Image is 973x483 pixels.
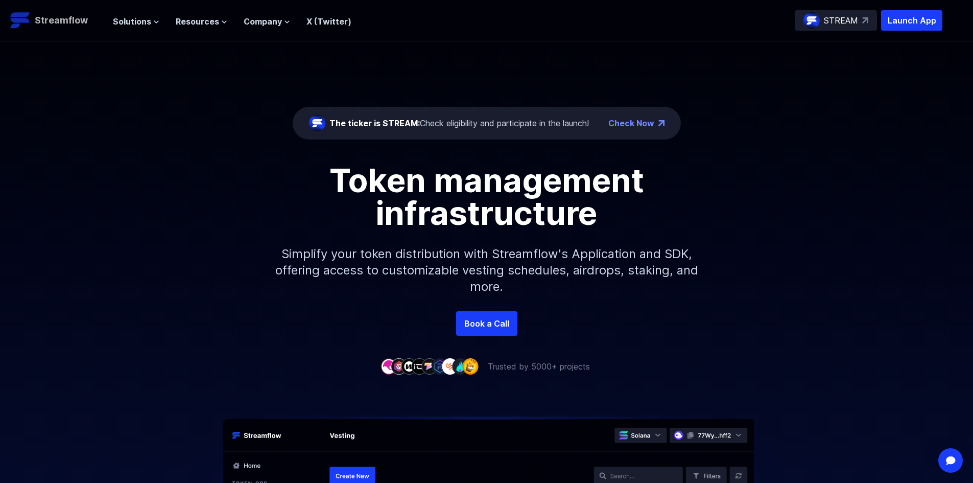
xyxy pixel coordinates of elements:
div: Check eligibility and participate in the launch! [329,117,589,129]
button: Launch App [881,10,942,31]
img: company-8 [452,358,468,374]
button: Resources [176,15,227,28]
p: Streamflow [35,13,88,28]
h1: Token management infrastructure [257,164,717,229]
p: Simplify your token distribution with Streamflow's Application and SDK, offering access to custom... [267,229,706,311]
img: streamflow-logo-circle.png [309,115,325,131]
img: company-2 [391,358,407,374]
a: Book a Call [456,311,517,336]
img: company-3 [401,358,417,374]
img: company-9 [462,358,479,374]
span: Resources [176,15,219,28]
img: top-right-arrow.png [658,120,665,126]
span: The ticker is STREAM: [329,118,420,128]
span: Company [244,15,282,28]
a: X (Twitter) [306,16,351,27]
img: company-1 [381,358,397,374]
img: company-6 [432,358,448,374]
img: Streamflow Logo [10,10,31,31]
img: top-right-arrow.svg [862,17,868,24]
img: company-5 [421,358,438,374]
button: Solutions [113,15,159,28]
a: Check Now [608,117,654,129]
a: STREAM [795,10,877,31]
button: Company [244,15,290,28]
img: streamflow-logo-circle.png [803,12,820,29]
a: Streamflow [10,10,103,31]
img: company-7 [442,358,458,374]
span: Solutions [113,15,151,28]
p: Trusted by 5000+ projects [488,360,590,373]
p: STREAM [824,14,858,27]
div: Open Intercom Messenger [938,448,963,473]
img: company-4 [411,358,428,374]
